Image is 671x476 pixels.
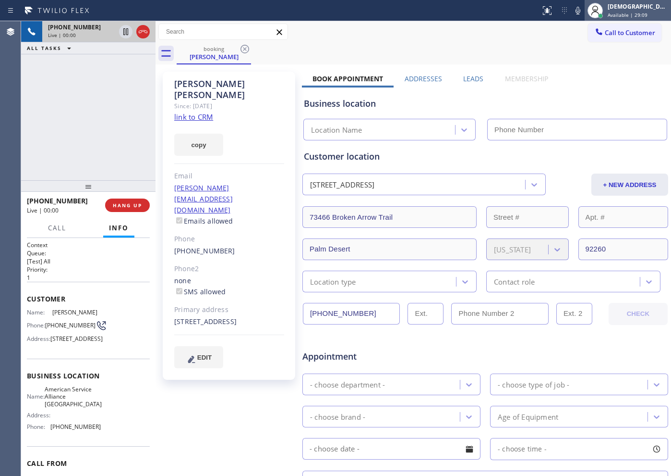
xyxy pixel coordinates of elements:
[174,234,284,245] div: Phone
[21,42,81,54] button: ALL TASKS
[27,206,59,214] span: Live | 00:00
[505,74,548,83] label: Membership
[27,274,150,282] p: 1
[608,12,647,18] span: Available | 29:09
[174,100,284,112] div: Since: [DATE]
[27,371,150,380] span: Business location
[571,4,585,17] button: Mute
[310,411,365,422] div: - choose brand -
[27,265,150,274] h2: Priority:
[27,196,88,205] span: [PHONE_NUMBER]
[174,78,284,100] div: [PERSON_NAME] [PERSON_NAME]
[103,219,134,238] button: Info
[42,219,72,238] button: Call
[113,202,142,209] span: HANG UP
[174,346,223,368] button: EDIT
[109,224,129,232] span: Info
[174,183,233,214] a: [PERSON_NAME][EMAIL_ADDRESS][DOMAIN_NAME]
[174,134,223,156] button: copy
[302,438,480,460] input: - choose date -
[174,216,233,225] label: Emails allowed
[27,459,150,468] span: Call From
[609,303,668,325] button: CHECK
[310,379,385,390] div: - choose department -
[174,287,226,296] label: SMS allowed
[451,303,548,325] input: Phone Number 2
[174,316,284,327] div: [STREET_ADDRESS]
[591,174,668,196] button: + NEW ADDRESS
[498,411,558,422] div: Age of Equipment
[310,276,356,287] div: Location type
[578,206,669,228] input: Apt. #
[494,276,535,287] div: Contact role
[498,379,569,390] div: - choose type of job -
[588,24,661,42] button: Call to Customer
[304,97,667,110] div: Business location
[487,119,667,140] input: Phone Number
[407,303,443,325] input: Ext.
[174,263,284,275] div: Phone2
[178,52,250,61] div: [PERSON_NAME]
[119,25,132,38] button: Hold Customer
[27,423,50,430] span: Phone:
[27,412,52,419] span: Address:
[27,294,150,303] span: Customer
[105,199,150,212] button: HANG UP
[27,45,61,51] span: ALL TASKS
[578,238,669,260] input: ZIP
[176,288,182,294] input: SMS allowed
[303,303,400,325] input: Phone Number
[608,2,668,11] div: [DEMOGRAPHIC_DATA][PERSON_NAME]
[605,28,655,37] span: Call to Customer
[52,309,100,316] span: [PERSON_NAME]
[302,206,477,228] input: Address
[48,224,66,232] span: Call
[486,206,569,228] input: Street #
[174,112,213,122] a: link to CRM
[178,45,250,52] div: booking
[197,354,212,361] span: EDIT
[45,322,96,329] span: [PHONE_NUMBER]
[27,257,150,265] p: [Test] All
[176,217,182,224] input: Emails allowed
[48,23,101,31] span: [PHONE_NUMBER]
[27,249,150,257] h2: Queue:
[178,43,250,63] div: Jeff Olsen
[556,303,592,325] input: Ext. 2
[27,393,45,400] span: Name:
[159,24,288,39] input: Search
[27,241,150,249] h1: Context
[50,335,103,342] span: [STREET_ADDRESS]
[48,32,76,38] span: Live | 00:00
[174,171,284,182] div: Email
[27,322,45,329] span: Phone:
[174,276,284,298] div: none
[302,350,423,363] span: Appointment
[310,179,374,190] div: [STREET_ADDRESS]
[45,386,102,408] span: American Service Alliance [GEOGRAPHIC_DATA]
[405,74,442,83] label: Addresses
[50,423,101,430] span: [PHONE_NUMBER]
[311,125,362,136] div: Location Name
[174,304,284,315] div: Primary address
[302,238,477,260] input: City
[174,246,235,255] a: [PHONE_NUMBER]
[498,444,547,453] span: - choose time -
[27,335,50,342] span: Address:
[27,309,52,316] span: Name:
[136,25,150,38] button: Hang up
[312,74,383,83] label: Book Appointment
[463,74,483,83] label: Leads
[304,150,667,163] div: Customer location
